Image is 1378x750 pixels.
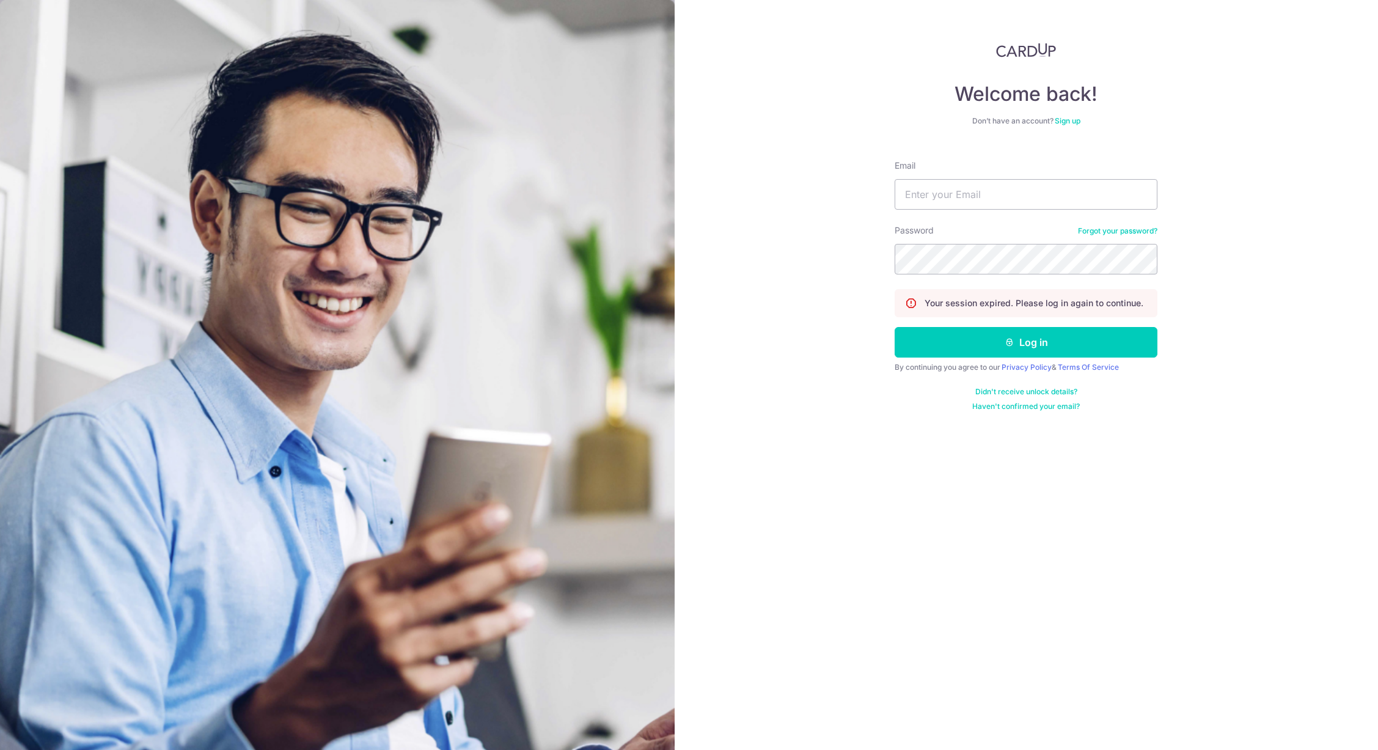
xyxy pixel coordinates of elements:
[972,402,1080,411] a: Haven't confirmed your email?
[895,327,1157,358] button: Log in
[975,387,1077,397] a: Didn't receive unlock details?
[1002,362,1052,372] a: Privacy Policy
[925,297,1143,309] p: Your session expired. Please log in again to continue.
[996,43,1056,57] img: CardUp Logo
[1058,362,1119,372] a: Terms Of Service
[1055,116,1080,125] a: Sign up
[895,160,915,172] label: Email
[895,362,1157,372] div: By continuing you agree to our &
[895,116,1157,126] div: Don’t have an account?
[895,179,1157,210] input: Enter your Email
[895,82,1157,106] h4: Welcome back!
[895,224,934,237] label: Password
[1078,226,1157,236] a: Forgot your password?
